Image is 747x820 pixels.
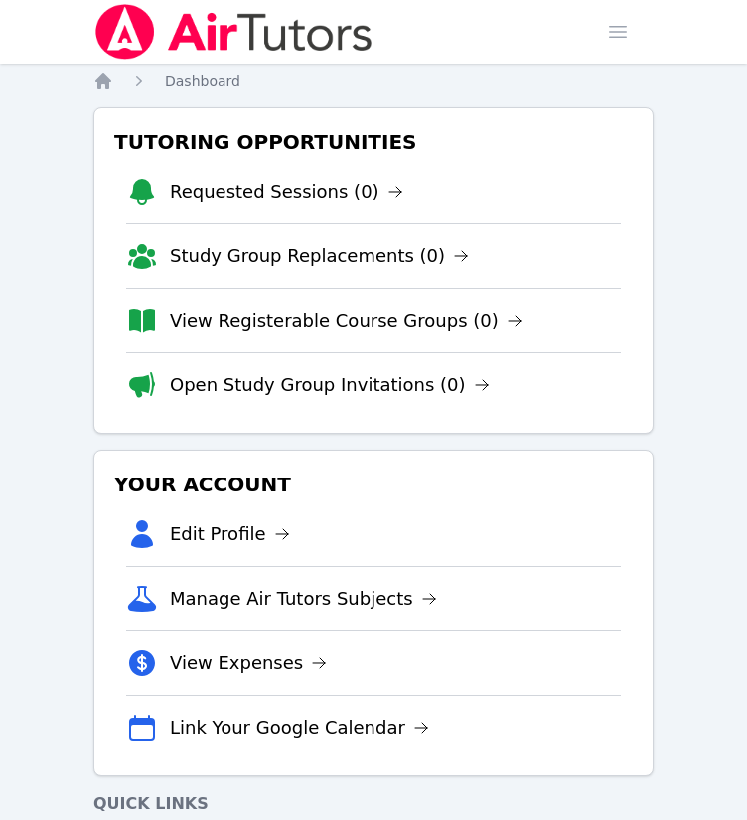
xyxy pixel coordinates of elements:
span: Dashboard [165,73,240,89]
a: Edit Profile [170,520,290,548]
img: Air Tutors [93,4,374,60]
a: Requested Sessions (0) [170,178,403,205]
a: View Registerable Course Groups (0) [170,307,523,335]
a: View Expenses [170,649,327,677]
a: Dashboard [165,71,240,91]
h3: Your Account [110,467,637,502]
a: Link Your Google Calendar [170,714,429,742]
a: Manage Air Tutors Subjects [170,585,437,613]
h3: Tutoring Opportunities [110,124,637,160]
a: Open Study Group Invitations (0) [170,371,490,399]
h4: Quick Links [93,792,654,816]
nav: Breadcrumb [93,71,654,91]
a: Study Group Replacements (0) [170,242,469,270]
